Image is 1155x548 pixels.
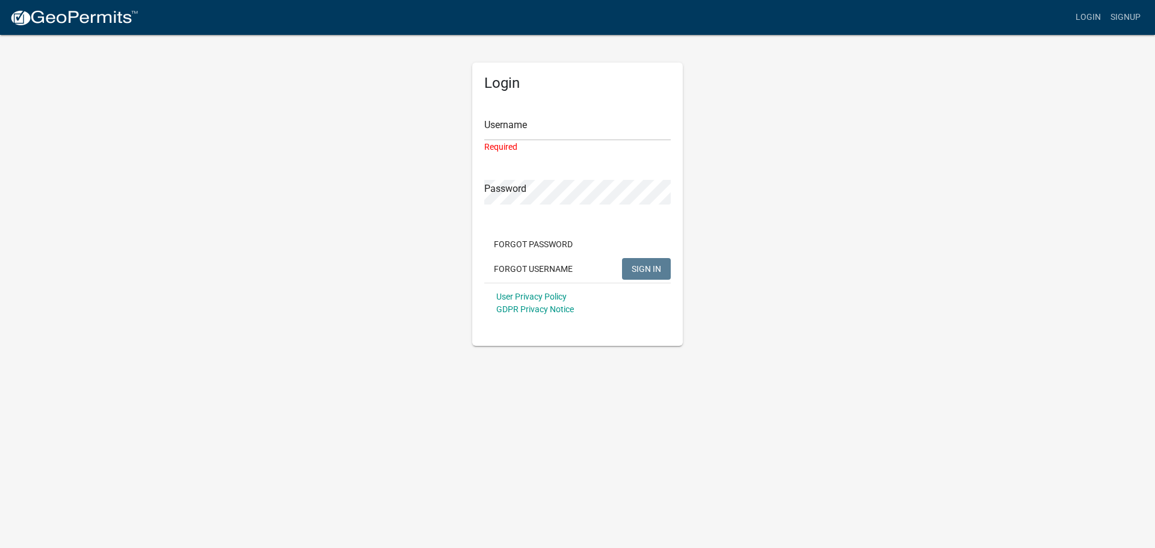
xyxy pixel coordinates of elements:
a: GDPR Privacy Notice [496,304,574,314]
button: Forgot Password [484,233,582,255]
a: Signup [1106,6,1145,29]
a: User Privacy Policy [496,292,567,301]
h5: Login [484,75,671,92]
div: Required [484,141,671,153]
button: Forgot Username [484,258,582,280]
span: SIGN IN [632,263,661,273]
a: Login [1071,6,1106,29]
button: SIGN IN [622,258,671,280]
